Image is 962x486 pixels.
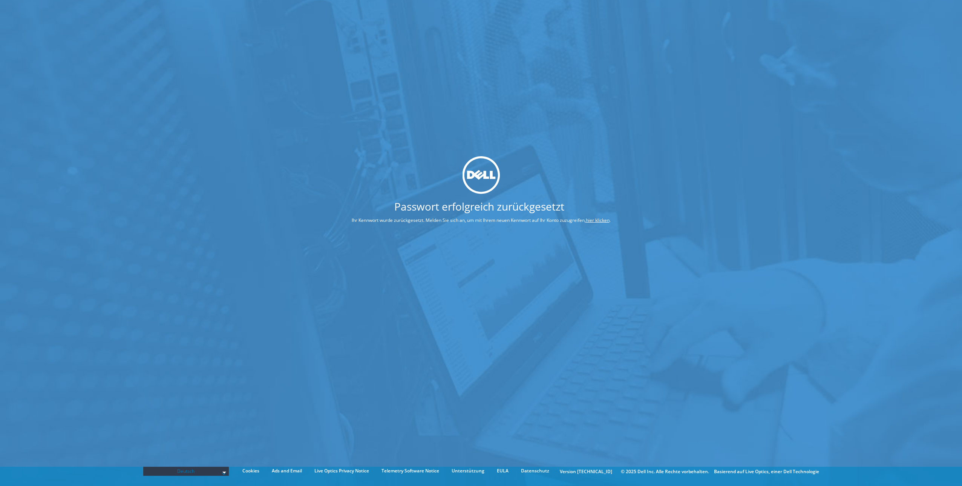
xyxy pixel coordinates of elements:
[556,468,616,476] li: Version [TECHNICAL_ID]
[309,467,375,475] a: Live Optics Privacy Notice
[376,467,445,475] a: Telemetry Software Notice
[446,467,490,475] a: Unterstützung
[617,468,713,476] li: © 2025 Dell Inc. Alle Rechte vorbehalten.
[323,216,639,225] p: Ihr Kennwort wurde zurückgesetzt. Melden Sie sich an, um mit Ihrem neuen Kennwort auf Ihr Konto z...
[147,467,225,476] span: Deutsch
[714,468,819,476] li: Basierend auf Live Optics, einer Dell Technologie
[515,467,555,475] a: Datenschutz
[491,467,514,475] a: EULA
[462,156,500,194] img: dell_svg_logo.svg
[237,467,265,475] a: Cookies
[586,217,610,223] a: hier klicken
[266,467,308,475] a: Ads and Email
[323,201,635,212] h1: Passwort erfolgreich zurückgesetzt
